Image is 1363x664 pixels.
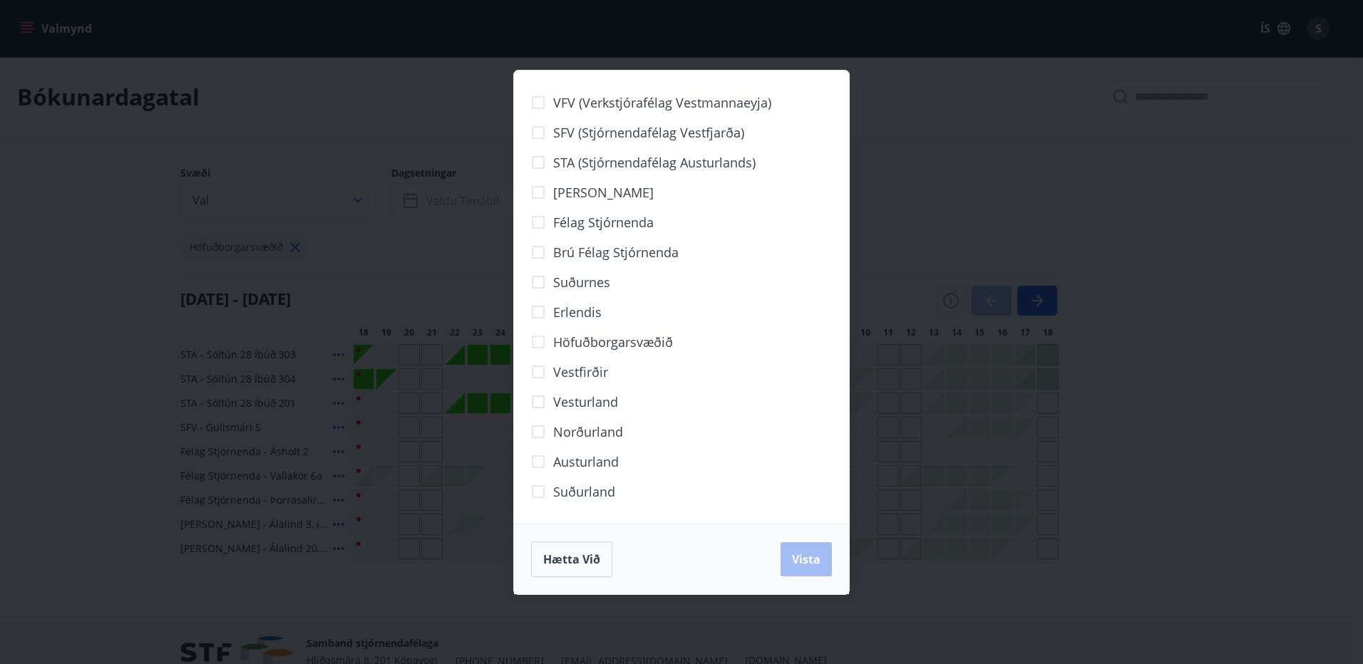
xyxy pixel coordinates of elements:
[553,123,744,142] span: SFV (Stjórnendafélag Vestfjarða)
[553,393,618,411] span: Vesturland
[553,153,756,172] span: STA (Stjórnendafélag Austurlands)
[553,303,602,321] span: Erlendis
[531,541,612,577] button: Hætta við
[543,551,600,567] span: Hætta við
[553,482,615,501] span: Suðurland
[553,213,654,232] span: Félag stjórnenda
[553,273,610,291] span: Suðurnes
[553,452,619,471] span: Austurland
[553,363,608,381] span: Vestfirðir
[553,183,654,202] span: [PERSON_NAME]
[553,333,673,351] span: Höfuðborgarsvæðið
[553,93,771,112] span: VFV (Verkstjórafélag Vestmannaeyja)
[553,422,623,441] span: Norðurland
[553,243,679,261] span: Brú félag stjórnenda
